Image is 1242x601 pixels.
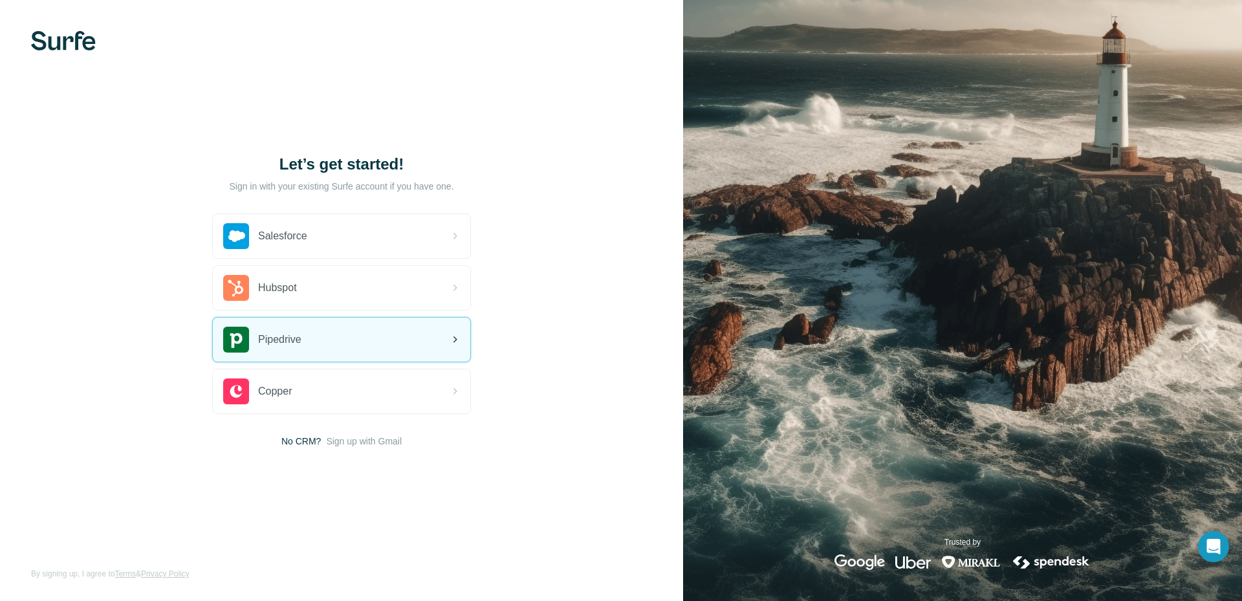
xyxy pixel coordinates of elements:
span: Salesforce [258,228,307,244]
img: google's logo [834,554,885,570]
span: No CRM? [281,435,321,448]
img: pipedrive's logo [223,327,249,353]
span: Copper [258,384,292,399]
p: Sign in with your existing Surfe account if you have one. [229,180,453,193]
p: Trusted by [944,536,981,548]
span: Pipedrive [258,332,301,347]
img: mirakl's logo [941,554,1001,570]
a: Privacy Policy [141,569,190,578]
img: uber's logo [895,554,931,570]
img: hubspot's logo [223,275,249,301]
img: spendesk's logo [1011,554,1091,570]
h1: Let’s get started! [212,154,471,175]
img: salesforce's logo [223,223,249,249]
button: Sign up with Gmail [326,435,402,448]
span: By signing up, I agree to & [31,568,190,580]
a: Terms [114,569,136,578]
span: Hubspot [258,280,297,296]
div: Open Intercom Messenger [1198,531,1229,562]
img: copper's logo [223,378,249,404]
img: Surfe's logo [31,31,96,50]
